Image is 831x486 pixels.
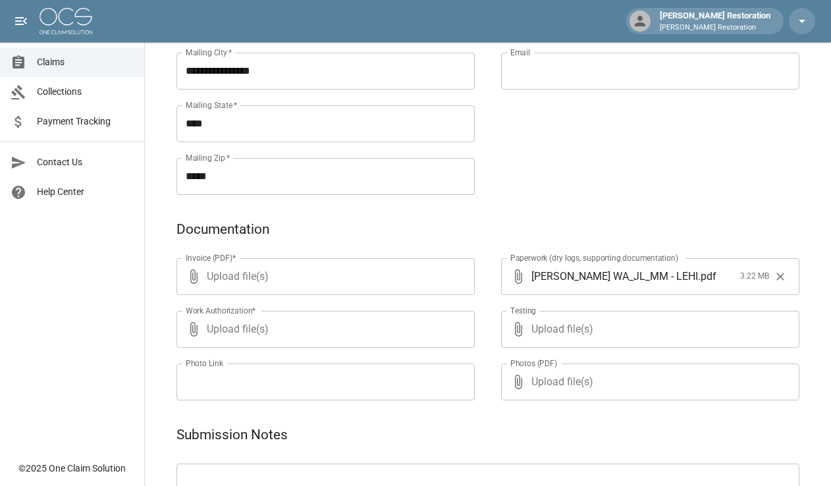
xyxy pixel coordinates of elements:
span: 3.22 MB [740,270,769,283]
button: Clear [770,267,790,286]
span: Upload file(s) [531,311,764,348]
label: Email [510,47,530,58]
span: [PERSON_NAME] WA_JL_MM - LEHI [531,269,698,284]
label: Work Authorization* [186,305,256,316]
label: Testing [510,305,536,316]
span: Upload file(s) [531,364,764,400]
p: [PERSON_NAME] Restoration [660,22,770,34]
span: Contact Us [37,155,134,169]
span: Payment Tracking [37,115,134,128]
span: Upload file(s) [207,311,439,348]
label: Photos (PDF) [510,358,557,369]
span: Collections [37,85,134,99]
img: ocs-logo-white-transparent.png [40,8,92,34]
label: Photo Link [186,358,223,369]
div: [PERSON_NAME] Restoration [655,9,776,33]
label: Mailing State [186,99,237,111]
label: Mailing City [186,47,232,58]
label: Mailing Zip [186,152,230,163]
span: Claims [37,55,134,69]
button: open drawer [8,8,34,34]
span: Help Center [37,185,134,199]
span: Upload file(s) [207,258,439,295]
div: © 2025 One Claim Solution [18,462,126,475]
label: Invoice (PDF)* [186,252,236,263]
label: Paperwork (dry logs, supporting documentation) [510,252,678,263]
span: . pdf [698,269,716,284]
